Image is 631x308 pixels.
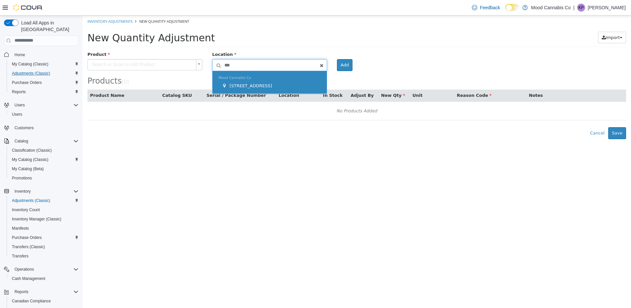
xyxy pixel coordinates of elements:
span: Load All Apps in [GEOGRAPHIC_DATA] [18,19,79,33]
span: 0 [41,63,45,69]
span: My Catalog (Beta) [12,166,44,172]
div: No Products Added [9,91,539,100]
button: Add [254,44,270,56]
button: Reports [1,287,81,296]
span: New Quantity Adjustment [5,17,132,28]
button: Notes [447,77,462,83]
span: My Catalog (Beta) [9,165,79,173]
span: Manifests [9,224,79,232]
button: Home [1,50,81,59]
a: Purchase Orders [9,79,45,87]
button: Customers [1,123,81,133]
span: Promotions [12,175,32,181]
button: My Catalog (Classic) [7,59,81,69]
div: Kirsten Power [577,4,585,12]
button: Users [1,100,81,110]
a: Home [12,51,28,59]
a: My Catalog (Classic) [9,156,51,164]
a: Classification (Classic) [9,146,54,154]
span: Canadian Compliance [9,297,79,305]
button: Cancel [504,112,526,124]
span: Product [5,36,27,41]
img: Cova [13,4,43,11]
button: Adjustments (Classic) [7,69,81,78]
a: Adjustments (Classic) [9,69,53,77]
button: My Catalog (Beta) [7,164,81,173]
span: Canadian Compliance [12,298,51,304]
span: Inventory Count [12,207,40,212]
span: Adjustments (Classic) [9,197,79,205]
span: Inventory Manager (Classic) [12,216,61,222]
a: Cash Management [9,275,48,283]
span: Classification (Classic) [9,146,79,154]
button: Product Name [8,77,43,83]
span: New Qty [299,77,323,82]
span: Purchase Orders [9,79,79,87]
button: Inventory Count [7,205,81,214]
button: Inventory Manager (Classic) [7,214,81,224]
button: Users [7,110,81,119]
span: Cash Management [12,276,45,281]
button: Users [12,101,27,109]
button: Cash Management [7,274,81,283]
span: Products [5,61,39,70]
button: Save [526,112,544,124]
button: Purchase Orders [7,78,81,87]
span: Reports [15,289,28,294]
span: Inventory [15,189,31,194]
span: New Quantity Adjustment [57,3,107,8]
a: Inventory Adjustments [5,3,50,8]
button: Location [196,77,218,83]
span: Transfers (Classic) [9,243,79,251]
span: Catalog [15,138,28,144]
button: Transfers [7,251,81,261]
span: Users [12,112,22,117]
button: Unit [330,77,341,83]
span: Import [523,19,537,24]
span: Reports [12,89,26,95]
span: Operations [12,265,79,273]
span: Cash Management [9,275,79,283]
span: Inventory Manager (Classic) [9,215,79,223]
button: Transfers (Classic) [7,242,81,251]
span: Users [9,110,79,118]
a: Adjustments (Classic) [9,197,53,205]
button: Operations [12,265,37,273]
a: Purchase Orders [9,234,45,242]
button: Inventory [12,187,33,195]
button: Classification (Classic) [7,146,81,155]
span: Classification (Classic) [12,148,52,153]
span: Home [12,51,79,59]
span: Transfers [12,253,28,259]
span: Mood Cannabis Co [136,60,169,64]
button: Operations [1,265,81,274]
span: [STREET_ADDRESS] [147,68,189,73]
input: Dark Mode [505,4,519,11]
span: Users [15,102,25,108]
span: My Catalog (Classic) [9,156,79,164]
button: Adjust By [268,77,293,83]
button: Purchase Orders [7,233,81,242]
a: Inventory Manager (Classic) [9,215,64,223]
span: Home [15,52,25,58]
a: My Catalog (Beta) [9,165,47,173]
a: Feedback [469,1,503,14]
span: Operations [15,267,34,272]
p: | [573,4,575,12]
span: Transfers (Classic) [12,244,45,250]
span: Adjustments (Classic) [12,198,50,203]
span: Reason Code [374,77,409,82]
span: Customers [15,125,34,131]
span: Adjustments (Classic) [12,71,50,76]
span: Transfers [9,252,79,260]
a: Canadian Compliance [9,297,53,305]
span: Reports [12,288,79,296]
p: Mood Cannabis Co [531,4,571,12]
a: Reports [9,88,28,96]
button: Catalog SKU [80,77,111,83]
span: Inventory Count [9,206,79,214]
button: Manifests [7,224,81,233]
a: Transfers [9,252,31,260]
span: Location [130,36,154,41]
